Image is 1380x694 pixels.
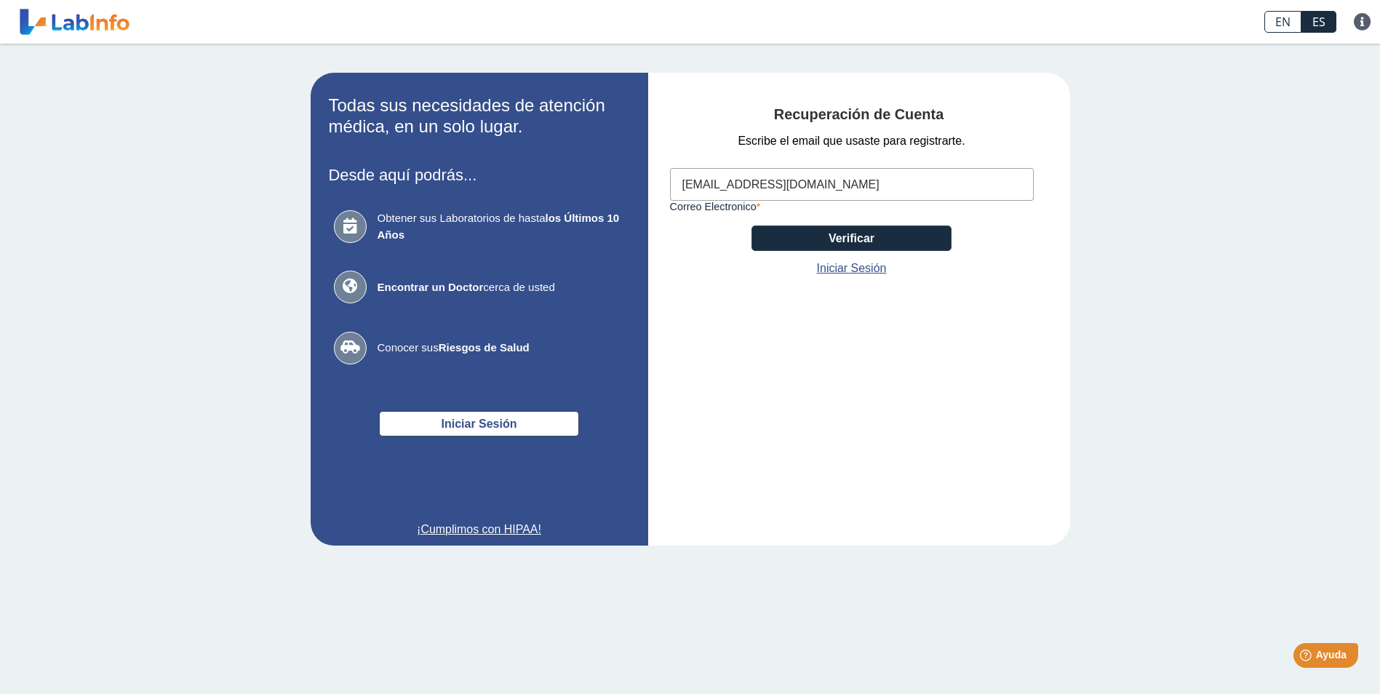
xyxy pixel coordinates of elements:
[738,132,965,150] span: Escribe el email que usaste para registrarte.
[378,210,625,243] span: Obtener sus Laboratorios de hasta
[378,279,625,296] span: cerca de usted
[1264,11,1301,33] a: EN
[751,226,952,251] button: Verificar
[670,106,1048,124] h4: Recuperación de Cuenta
[329,95,630,137] h2: Todas sus necesidades de atención médica, en un solo lugar.
[379,411,579,436] button: Iniciar Sesión
[378,340,625,356] span: Conocer sus
[378,281,484,293] b: Encontrar un Doctor
[1301,11,1336,33] a: ES
[670,201,1034,212] label: Correo Electronico
[329,521,630,538] a: ¡Cumplimos con HIPAA!
[817,260,887,277] a: Iniciar Sesión
[329,166,630,184] h3: Desde aquí podrás...
[378,212,620,241] b: los Últimos 10 Años
[1251,637,1364,678] iframe: Help widget launcher
[439,341,530,354] b: Riesgos de Salud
